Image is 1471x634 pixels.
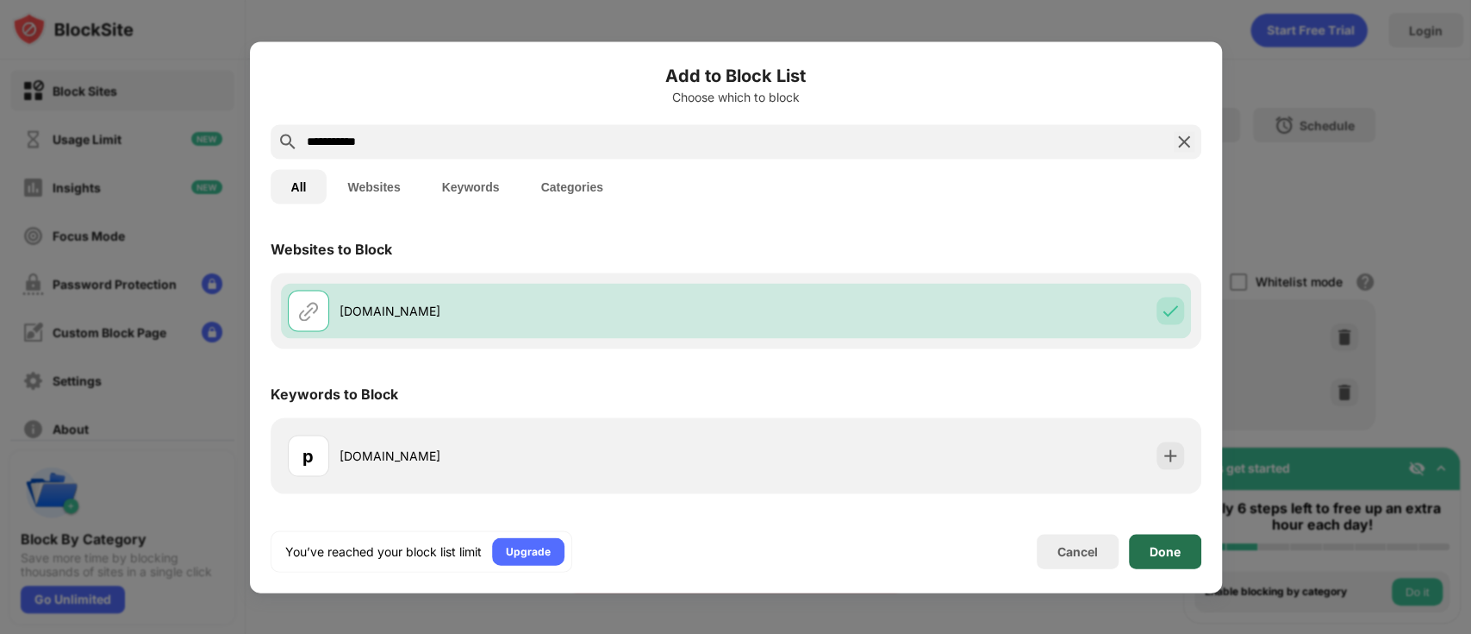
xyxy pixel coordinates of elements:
[1150,544,1181,558] div: Done
[298,300,319,321] img: url.svg
[1174,131,1194,152] img: search-close
[506,543,551,560] div: Upgrade
[520,169,624,204] button: Categories
[271,169,327,204] button: All
[271,62,1201,88] h6: Add to Block List
[302,443,314,468] div: p
[1057,544,1098,559] div: Cancel
[340,447,736,465] div: [DOMAIN_NAME]
[285,543,482,560] div: You’ve reached your block list limit
[271,240,392,257] div: Websites to Block
[327,169,421,204] button: Websites
[271,90,1201,104] div: Choose which to block
[340,302,736,320] div: [DOMAIN_NAME]
[421,169,520,204] button: Keywords
[271,385,398,402] div: Keywords to Block
[277,131,298,152] img: search.svg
